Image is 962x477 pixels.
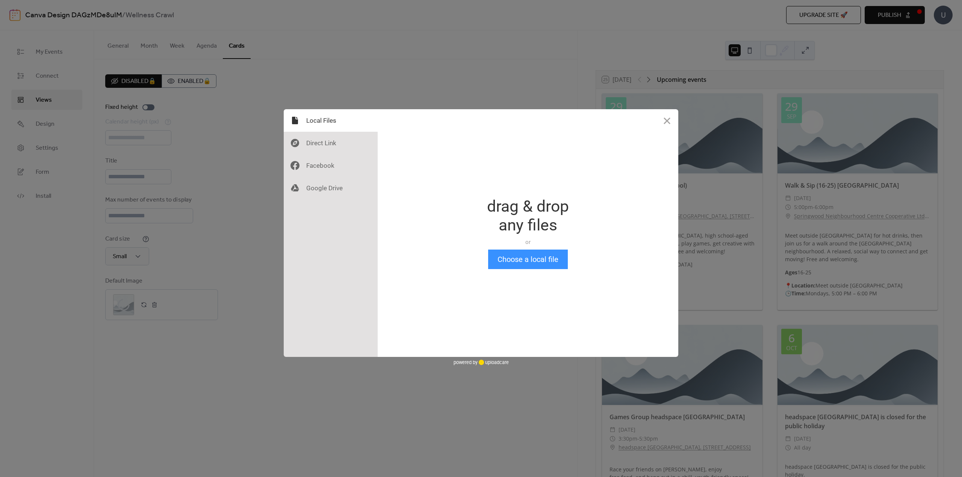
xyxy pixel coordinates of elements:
[487,197,569,235] div: drag & drop any files
[656,109,678,132] button: Close
[454,357,509,368] div: powered by
[478,360,509,365] a: uploadcare
[284,177,378,199] div: Google Drive
[284,132,378,154] div: Direct Link
[488,250,568,269] button: Choose a local file
[284,109,378,132] div: Local Files
[487,238,569,246] div: or
[284,154,378,177] div: Facebook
